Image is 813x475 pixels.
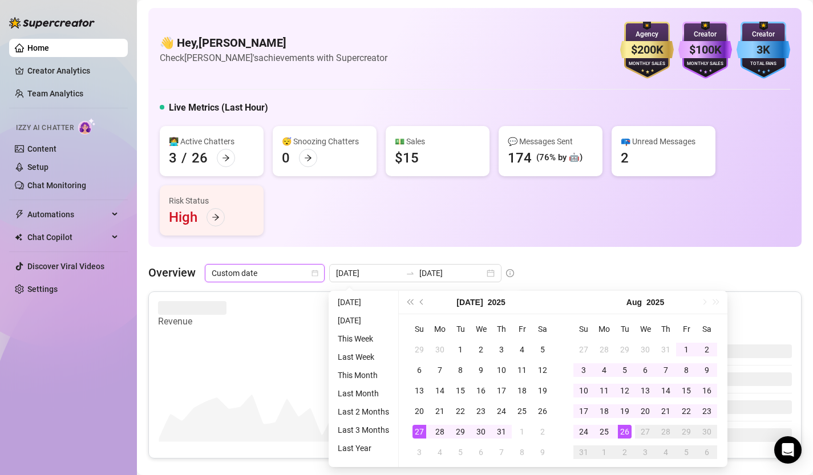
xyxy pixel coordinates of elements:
[9,17,95,29] img: logo-BBDzfeDw.svg
[27,163,48,172] a: Setup
[700,425,714,439] div: 30
[27,285,58,294] a: Settings
[594,380,614,401] td: 2025-08-11
[618,425,632,439] div: 26
[450,339,471,360] td: 2025-07-01
[430,339,450,360] td: 2025-06-30
[27,181,86,190] a: Chat Monitoring
[536,384,549,397] div: 19
[594,421,614,442] td: 2025-08-25
[433,404,447,418] div: 21
[594,319,614,339] th: Mo
[454,363,467,377] div: 8
[597,445,611,459] div: 1
[454,425,467,439] div: 29
[512,360,532,380] td: 2025-07-11
[333,405,394,419] li: Last 2 Months
[333,332,394,346] li: This Week
[635,339,656,360] td: 2025-07-30
[222,154,230,162] span: arrow-right
[737,29,790,40] div: Creator
[474,343,488,356] div: 2
[433,445,447,459] div: 4
[618,404,632,418] div: 19
[577,404,590,418] div: 17
[597,343,611,356] div: 28
[148,264,196,281] article: Overview
[409,401,430,421] td: 2025-07-20
[700,404,714,418] div: 23
[158,315,226,328] article: Revenue
[697,339,717,360] td: 2025-08-02
[638,384,652,397] div: 13
[474,445,488,459] div: 6
[333,368,394,382] li: This Month
[659,404,673,418] div: 21
[433,425,447,439] div: 28
[409,380,430,401] td: 2025-07-13
[430,421,450,442] td: 2025-07-28
[635,421,656,442] td: 2025-08-27
[614,401,635,421] td: 2025-08-19
[679,425,693,439] div: 29
[646,291,664,314] button: Choose a year
[635,442,656,462] td: 2025-09-03
[471,360,491,380] td: 2025-07-09
[620,60,674,68] div: Monthly Sales
[412,384,426,397] div: 13
[614,442,635,462] td: 2025-09-02
[515,343,529,356] div: 4
[27,228,108,246] span: Chat Copilot
[656,319,676,339] th: Th
[532,319,553,339] th: Sa
[594,360,614,380] td: 2025-08-04
[638,445,652,459] div: 3
[532,401,553,421] td: 2025-07-26
[614,421,635,442] td: 2025-08-26
[532,421,553,442] td: 2025-08-02
[512,380,532,401] td: 2025-07-18
[597,425,611,439] div: 25
[536,425,549,439] div: 2
[450,319,471,339] th: Tu
[416,291,428,314] button: Previous month (PageUp)
[450,380,471,401] td: 2025-07-15
[433,384,447,397] div: 14
[15,233,22,241] img: Chat Copilot
[27,89,83,98] a: Team Analytics
[27,43,49,52] a: Home
[282,149,290,167] div: 0
[620,29,674,40] div: Agency
[532,442,553,462] td: 2025-08-09
[573,380,594,401] td: 2025-08-10
[512,339,532,360] td: 2025-07-04
[450,442,471,462] td: 2025-08-05
[620,41,674,59] div: $200K
[506,269,514,277] span: info-circle
[433,363,447,377] div: 7
[700,445,714,459] div: 6
[614,339,635,360] td: 2025-07-29
[737,41,790,59] div: 3K
[515,445,529,459] div: 8
[491,339,512,360] td: 2025-07-03
[471,421,491,442] td: 2025-07-30
[471,380,491,401] td: 2025-07-16
[456,291,483,314] button: Choose a month
[597,404,611,418] div: 18
[614,380,635,401] td: 2025-08-12
[737,60,790,68] div: Total Fans
[491,401,512,421] td: 2025-07-24
[409,360,430,380] td: 2025-07-06
[169,194,254,207] div: Risk Status
[27,62,119,80] a: Creator Analytics
[676,401,697,421] td: 2025-08-22
[495,384,508,397] div: 17
[512,319,532,339] th: Fr
[659,425,673,439] div: 28
[656,360,676,380] td: 2025-08-07
[495,404,508,418] div: 24
[536,363,549,377] div: 12
[635,380,656,401] td: 2025-08-13
[573,319,594,339] th: Su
